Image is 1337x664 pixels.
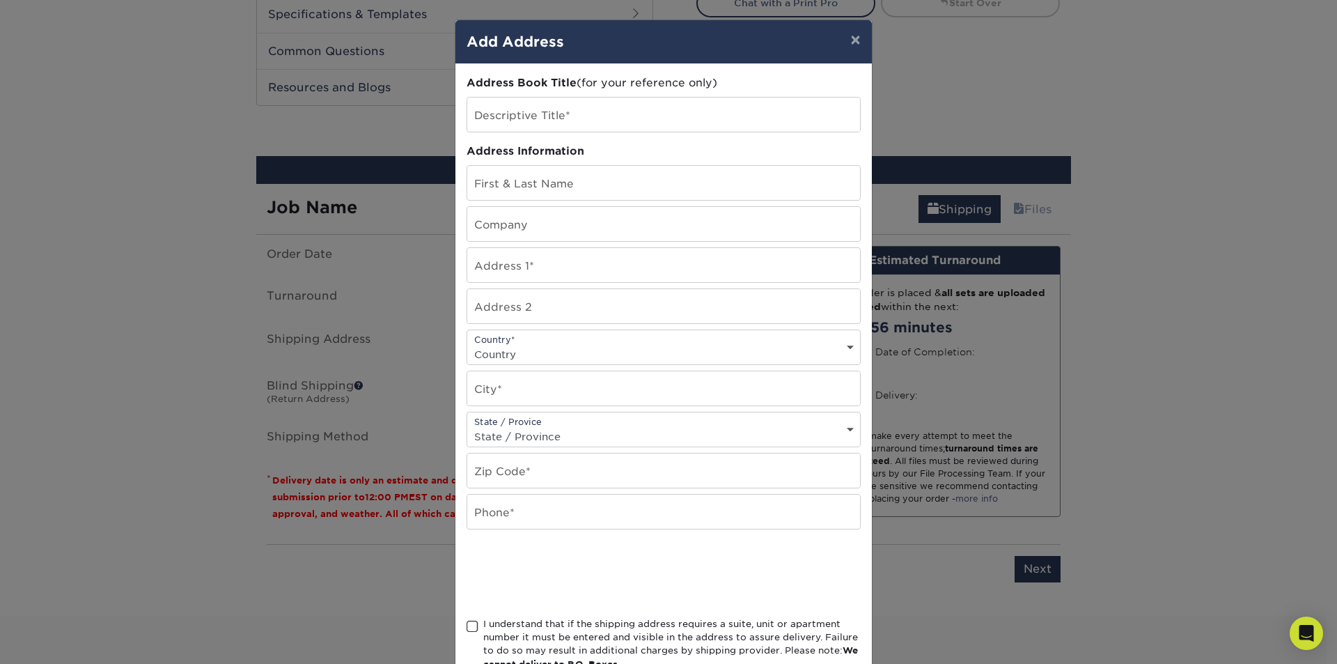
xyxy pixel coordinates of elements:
[839,20,871,59] button: ×
[467,546,678,601] iframe: reCAPTCHA
[467,31,861,52] h4: Add Address
[467,144,861,160] div: Address Information
[1290,617,1323,650] div: Open Intercom Messenger
[467,76,577,89] span: Address Book Title
[467,75,861,91] div: (for your reference only)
